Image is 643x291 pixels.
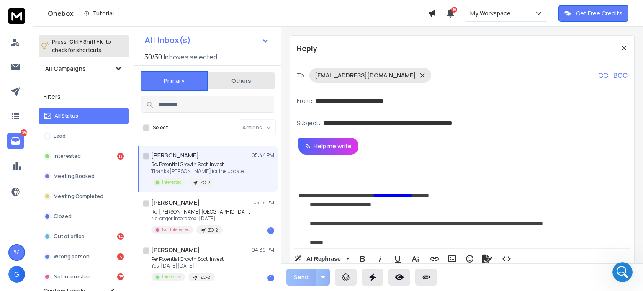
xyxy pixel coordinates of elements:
[470,9,514,18] p: My Workspace
[162,227,190,233] p: Not Interested
[151,246,200,254] h1: [PERSON_NAME]
[305,255,342,263] span: AI Rephrase
[48,8,428,19] div: Onebox
[315,71,416,80] p: [EMAIL_ADDRESS][DOMAIN_NAME]
[612,262,633,282] iframe: Intercom live chat
[151,256,224,263] p: Re: Potential Growth Spot: Invest
[8,127,159,171] div: Recent messageProfile image for Lakshitaok thanksLakshita•1h ago
[9,139,159,170] div: Profile image for Lakshitaok thanksLakshita•1h ago
[117,253,124,260] div: 5
[151,215,252,222] p: No longer interested. [DATE],
[293,250,351,267] button: AI Rephrase
[208,227,218,233] p: ZO-2
[8,266,25,283] button: G
[162,179,182,185] p: Interested
[444,250,460,267] button: Insert Image (Ctrl+P)
[151,209,252,215] p: Re: [PERSON_NAME] [GEOGRAPHIC_DATA]
[54,213,72,220] p: Closed
[68,37,104,46] span: Ctrl + Shift + k
[151,151,199,160] h1: [PERSON_NAME]
[117,273,124,280] div: 1754
[355,250,370,267] button: Bold (Ctrl+B)
[141,71,208,91] button: Primary
[54,273,91,280] p: Not Interested
[17,88,151,116] p: How can we assist you [DATE]?
[37,155,62,164] div: Lakshita
[64,155,87,164] div: • 1h ago
[52,38,111,54] p: Press to check for shortcuts.
[252,247,274,253] p: 04:39 PM
[138,32,276,49] button: All Inbox(s)
[153,124,168,131] label: Select
[37,147,66,154] span: ok thanks
[297,42,317,54] p: Reply
[164,52,217,62] h3: Inboxes selected
[297,97,312,105] p: From:
[17,134,150,143] div: Recent message
[267,275,274,281] div: 1
[45,64,86,73] h1: All Campaigns
[144,36,191,44] h1: All Inbox(s)
[151,168,245,175] p: Thanks [PERSON_NAME] for the update.
[598,70,608,80] p: CC
[151,161,245,168] p: Re: Potential Growth Spot: Invest
[39,208,129,225] button: Closed
[17,18,73,28] img: logo
[39,60,129,77] button: All Campaigns
[390,250,406,267] button: Underline (Ctrl+U)
[54,113,78,119] p: All Status
[407,250,423,267] button: More Text
[144,52,162,62] span: 30 / 30
[151,263,224,269] p: Yes! [DATE][DATE],
[39,268,129,285] button: Not Interested1754
[54,173,95,180] p: Meeting Booked
[200,180,210,186] p: ZO-2
[21,129,27,136] p: 1786
[12,179,155,196] button: Search for help
[479,250,495,267] button: Signature
[39,228,129,245] button: Out of office14
[252,152,274,159] p: 05:44 PM
[54,193,103,200] p: Meeting Completed
[576,9,622,18] p: Get Free Credits
[613,70,628,80] p: BCC
[253,199,274,206] p: 05:19 PM
[7,133,24,149] a: 1786
[200,274,210,281] p: ZO-2
[427,250,442,267] button: Insert Link (Ctrl+K)
[39,128,129,144] button: Lead
[144,13,159,28] div: Close
[451,7,457,13] span: 50
[558,5,628,22] button: Get Free Credits
[151,198,200,207] h1: [PERSON_NAME]
[17,202,140,220] div: Leveraging Spintax for Email Customization
[105,13,122,30] img: Profile image for Raj
[112,214,167,247] button: Help
[162,274,182,280] p: Interested
[372,250,388,267] button: Italic (Ctrl+I)
[117,153,124,160] div: 13
[297,119,320,127] p: Subject:
[39,248,129,265] button: Wrong person5
[54,233,85,240] p: Out of office
[17,59,151,88] p: Hi [PERSON_NAME] 👋
[54,153,81,160] p: Interested
[39,168,129,185] button: Meeting Booked
[54,253,90,260] p: Wrong person
[17,147,34,163] img: Profile image for Lakshita
[133,234,146,240] span: Help
[39,188,129,205] button: Meeting Completed
[54,133,66,139] p: Lead
[17,183,68,192] span: Search for help
[69,234,98,240] span: Messages
[121,13,138,30] img: Profile image for Lakshita
[39,148,129,165] button: Interested13
[297,71,306,80] p: To:
[79,8,119,19] button: Tutorial
[56,214,111,247] button: Messages
[12,199,155,223] div: Leveraging Spintax for Email Customization
[462,250,478,267] button: Emoticons
[117,233,124,240] div: 14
